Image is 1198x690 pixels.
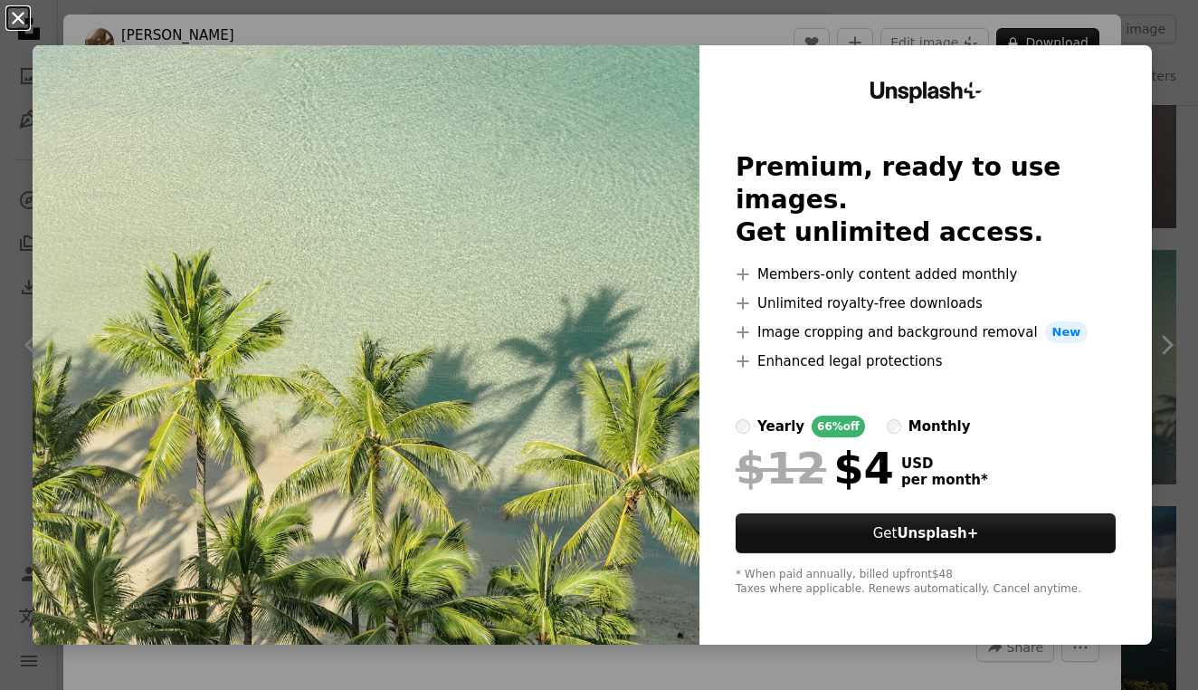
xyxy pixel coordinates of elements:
[736,321,1116,343] li: Image cropping and background removal
[736,445,826,492] span: $12
[812,416,865,437] div: 66% off
[736,419,750,434] input: yearly66%off
[736,292,1116,314] li: Unlimited royalty-free downloads
[736,151,1116,249] h2: Premium, ready to use images. Get unlimited access.
[887,419,901,434] input: monthly
[901,472,988,488] span: per month *
[736,350,1116,372] li: Enhanced legal protections
[736,568,1116,597] div: * When paid annually, billed upfront $48 Taxes where applicable. Renews automatically. Cancel any...
[1045,321,1089,343] span: New
[897,525,978,541] strong: Unsplash+
[901,455,988,472] span: USD
[908,416,971,437] div: monthly
[736,445,894,492] div: $4
[736,264,1116,285] li: Members-only content added monthly
[736,513,1116,553] button: GetUnsplash+
[757,416,804,437] div: yearly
